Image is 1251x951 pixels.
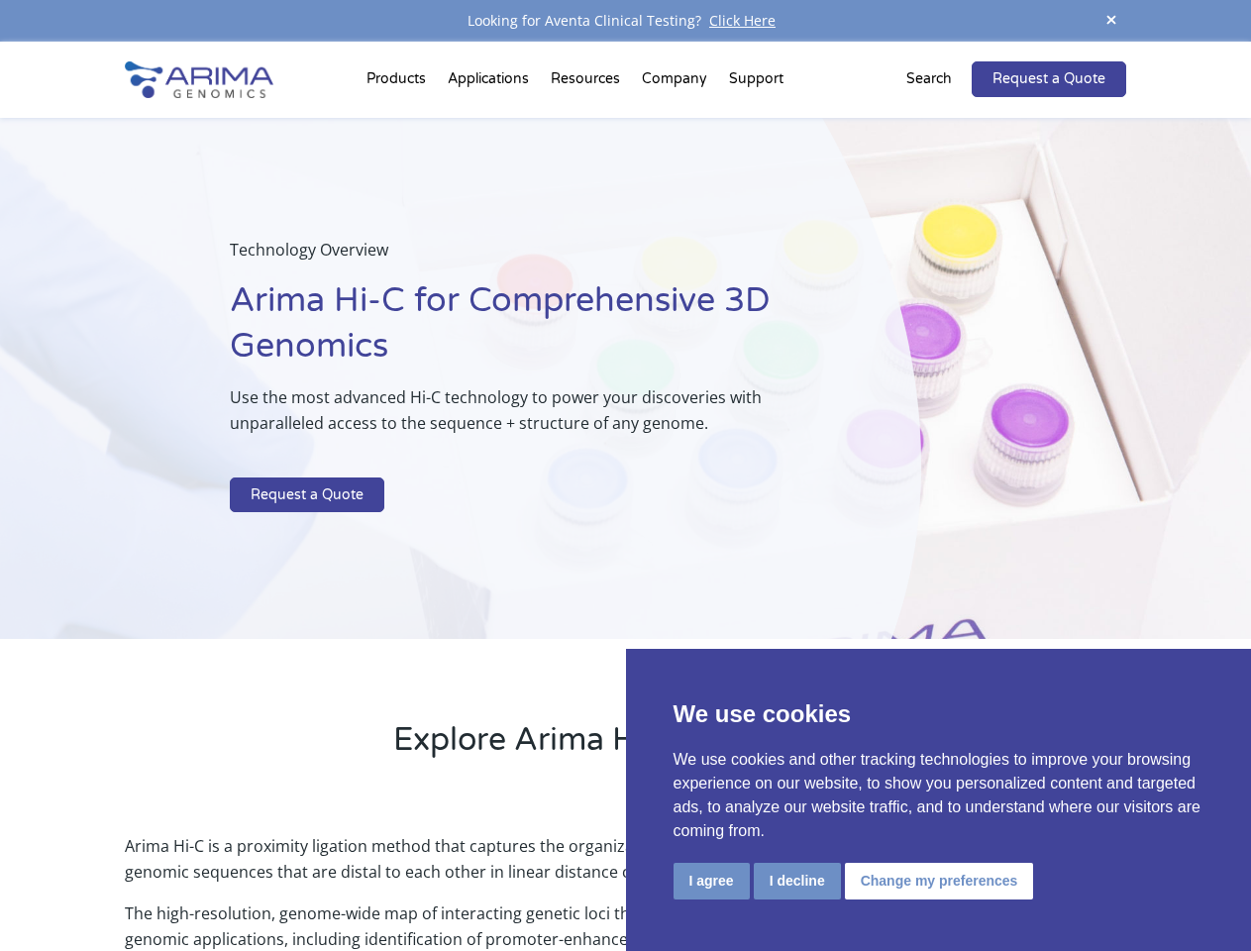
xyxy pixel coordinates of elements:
h2: Explore Arima Hi-C Technology [125,718,1125,778]
img: Arima-Genomics-logo [125,61,273,98]
div: Looking for Aventa Clinical Testing? [125,8,1125,34]
p: Use the most advanced Hi-C technology to power your discoveries with unparalleled access to the s... [230,384,821,452]
button: I decline [754,863,841,899]
h1: Arima Hi-C for Comprehensive 3D Genomics [230,278,821,384]
a: Request a Quote [230,477,384,513]
p: Technology Overview [230,237,821,278]
a: Request a Quote [972,61,1126,97]
p: Arima Hi-C is a proximity ligation method that captures the organizational structure of chromatin... [125,833,1125,900]
button: Change my preferences [845,863,1034,899]
p: Search [906,66,952,92]
a: Click Here [701,11,783,30]
p: We use cookies [674,696,1204,732]
p: We use cookies and other tracking technologies to improve your browsing experience on our website... [674,748,1204,843]
button: I agree [674,863,750,899]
